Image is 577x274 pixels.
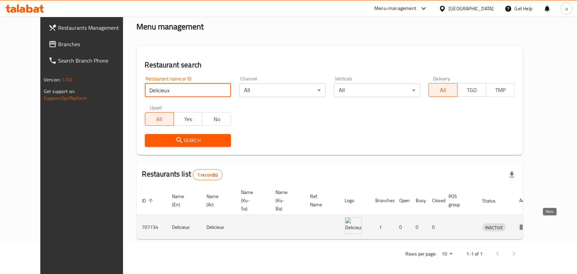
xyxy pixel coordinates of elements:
div: Rows per page: [439,249,455,259]
th: Action [514,186,538,215]
a: Branches [43,36,137,52]
span: All [148,114,171,124]
img: Delicieux [345,217,362,234]
div: All [239,83,326,97]
span: Name (En) [172,192,193,209]
div: Menu-management [375,4,417,13]
div: [GEOGRAPHIC_DATA] [449,5,494,12]
td: 707734 [137,215,167,239]
span: Branches [58,40,131,48]
th: Busy [411,186,427,215]
span: Name (Ku-Ba) [276,188,297,213]
a: Restaurants Management [43,19,137,36]
div: INACTIVE [483,223,506,232]
button: Yes [174,112,203,126]
h2: Menu management [137,21,204,32]
td: 0 [411,215,427,239]
td: Delicieux [201,215,236,239]
a: Search Branch Phone [43,52,137,69]
td: Delicieux [167,215,201,239]
span: 1 record(s) [193,172,222,178]
span: Version: [44,75,61,84]
span: Ref. Name [310,192,331,209]
span: TMP [489,85,512,95]
th: Logo [339,186,370,215]
span: INACTIVE [483,224,506,232]
span: Search [150,136,226,145]
label: Delivery [433,76,451,81]
th: Branches [370,186,394,215]
td: 1 [370,215,394,239]
span: Yes [177,114,200,124]
button: No [202,112,231,126]
button: TGO [457,83,486,97]
h2: Restaurants list [142,169,223,180]
span: No [205,114,228,124]
span: Status [483,197,505,205]
button: All [145,112,174,126]
label: Upsell [150,105,162,110]
span: ID [142,197,155,205]
input: Search for restaurant name or ID.. [145,83,231,97]
span: 1.0.0 [62,75,72,84]
div: Export file [504,167,520,183]
p: Rows per page: [405,250,436,258]
button: All [429,83,458,97]
span: Restaurants Management [58,24,131,32]
span: All [432,85,455,95]
p: 1-1 of 1 [466,250,483,258]
th: Open [394,186,411,215]
th: Closed [427,186,443,215]
button: TMP [486,83,515,97]
div: Total records count [193,169,223,180]
span: Name (Ar) [207,192,228,209]
span: POS group [449,192,469,209]
button: Search [145,134,231,147]
a: Support.OpsPlatform [44,94,87,103]
span: Search Branch Phone [58,56,131,65]
span: a [565,5,568,12]
span: Name (Ku-So) [241,188,262,213]
td: 0 [394,215,411,239]
span: Get support on: [44,87,75,96]
td: 0 [427,215,443,239]
div: All [334,83,420,97]
h2: Restaurant search [145,60,515,70]
span: TGO [460,85,484,95]
table: enhanced table [137,186,538,239]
